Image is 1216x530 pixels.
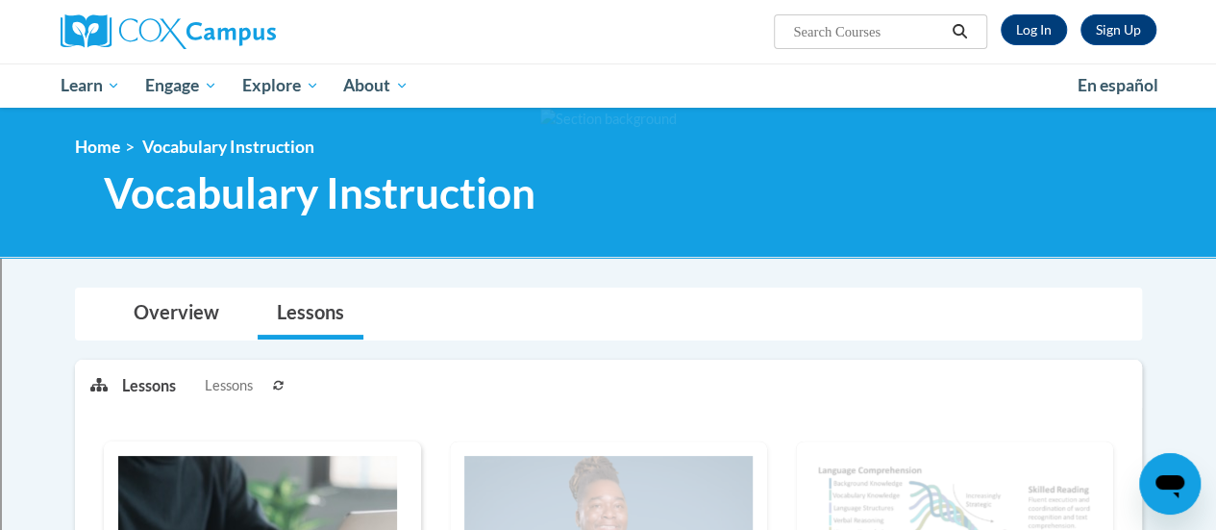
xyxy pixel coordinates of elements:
[8,25,1208,42] div: Sort New > Old
[242,74,319,97] span: Explore
[145,74,217,97] span: Engage
[8,215,1208,233] div: Add Outline Template
[8,198,1208,215] div: Print
[75,137,120,157] a: Home
[8,443,1208,461] div: DELETE
[230,63,332,108] a: Explore
[60,74,120,97] span: Learn
[8,319,1208,337] div: Visual Art
[8,181,1208,198] div: Download
[8,409,1208,426] div: This outline has no content. Would you like to delete it?
[61,14,276,49] img: Cox Campus
[945,20,974,43] button: Search
[8,513,1208,530] div: MOVE
[1080,14,1156,45] a: Register
[1078,75,1158,95] span: En español
[46,63,1171,108] div: Main menu
[331,63,421,108] a: About
[8,146,1208,164] div: Delete
[8,374,1208,391] div: CANCEL
[8,60,1208,77] div: Delete
[8,77,1208,94] div: Options
[1001,14,1067,45] a: Log In
[540,109,677,130] img: Section background
[142,137,314,157] span: Vocabulary Instruction
[791,20,945,43] input: Search Courses
[8,8,1208,25] div: Sort A > Z
[8,478,1208,495] div: Home
[8,94,1208,112] div: Sign out
[8,391,1208,409] div: ???
[8,267,1208,285] div: Magazine
[48,63,134,108] a: Learn
[8,42,1208,60] div: Move To ...
[8,285,1208,302] div: Newspaper
[104,167,535,218] span: Vocabulary Instruction
[8,337,1208,354] div: TODO: put dlg title
[133,63,230,108] a: Engage
[8,302,1208,319] div: Television/Radio
[8,164,1208,181] div: Rename Outline
[8,461,1208,478] div: Move to ...
[8,129,1208,146] div: Move To ...
[343,74,409,97] span: About
[8,233,1208,250] div: Search for Source
[1139,453,1201,515] iframe: Button to launch messaging window
[8,250,1208,267] div: Journal
[8,495,1208,513] div: CANCEL
[61,14,407,49] a: Cox Campus
[8,426,1208,443] div: SAVE AND GO HOME
[1065,65,1171,106] a: En español
[8,112,1208,129] div: Rename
